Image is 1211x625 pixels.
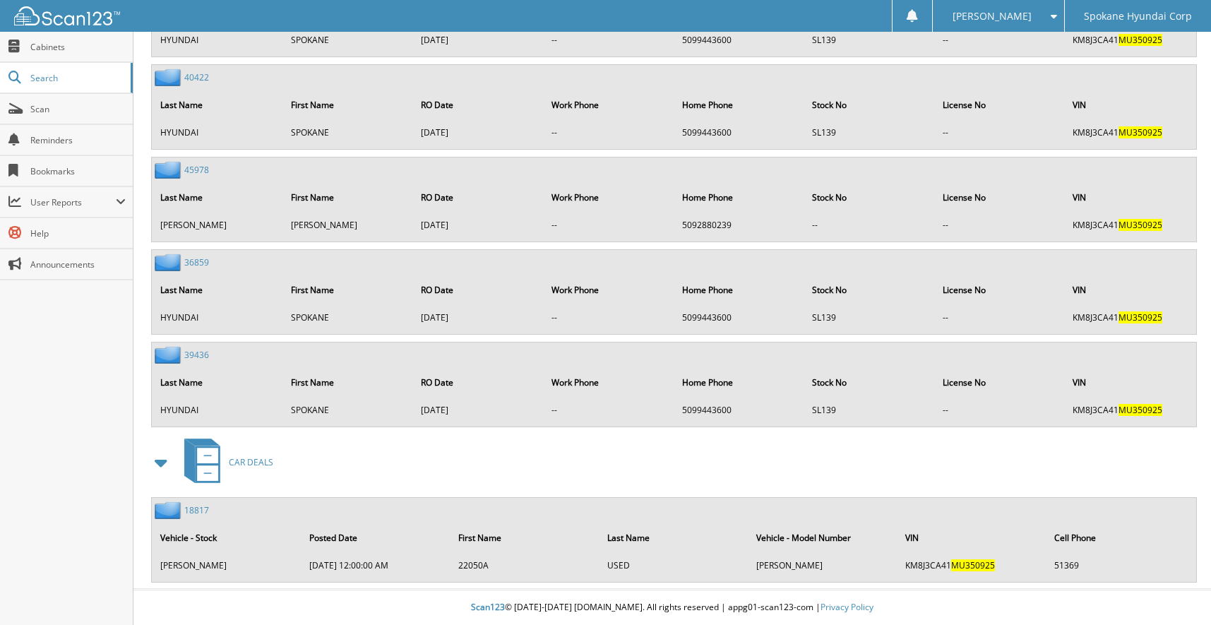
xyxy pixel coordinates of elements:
td: [PERSON_NAME] [153,554,301,577]
span: MU350925 [1118,34,1162,46]
span: Search [30,72,124,84]
td: -- [544,398,674,422]
th: Home Phone [675,275,804,304]
th: Posted Date [302,523,450,552]
td: -- [544,28,674,52]
th: Cell Phone [1047,523,1195,552]
td: KM8J3CA41 [1066,121,1195,144]
th: First Name [284,368,413,397]
span: MU350925 [951,559,995,571]
th: VIN [898,523,1046,552]
td: KM8J3CA41 [1066,306,1195,329]
td: 22050A [451,554,599,577]
td: HYUNDAI [153,398,282,422]
th: Home Phone [675,368,804,397]
th: RO Date [414,275,543,304]
th: Last Name [600,523,748,552]
th: License No [936,183,1065,212]
a: 40422 [184,71,209,83]
th: RO Date [414,368,543,397]
th: RO Date [414,90,543,119]
td: -- [936,306,1065,329]
th: Vehicle - Model Number [749,523,897,552]
span: Bookmarks [30,165,126,177]
th: Work Phone [544,90,674,119]
td: HYUNDAI [153,121,282,144]
th: VIN [1066,183,1195,212]
td: HYUNDAI [153,28,282,52]
span: Announcements [30,258,126,270]
img: folder2.png [155,346,184,364]
td: [DATE] [414,28,543,52]
td: SL139 [805,28,934,52]
th: Home Phone [675,90,804,119]
a: 36859 [184,256,209,268]
td: -- [936,28,1065,52]
td: -- [936,398,1065,422]
td: [DATE] [414,306,543,329]
img: folder2.png [155,69,184,86]
th: Vehicle - Stock [153,523,301,552]
td: [PERSON_NAME] [153,213,282,237]
th: Work Phone [544,183,674,212]
th: VIN [1066,275,1195,304]
td: -- [544,306,674,329]
iframe: Chat Widget [1140,557,1211,625]
th: Stock No [805,368,934,397]
span: CAR DEALS [229,456,273,468]
th: RO Date [414,183,543,212]
th: License No [936,275,1065,304]
th: Stock No [805,183,934,212]
span: Scan [30,103,126,115]
td: 5092880239 [675,213,804,237]
td: SPOKANE [284,121,413,144]
th: First Name [451,523,599,552]
td: USED [600,554,748,577]
img: folder2.png [155,501,184,519]
th: Work Phone [544,275,674,304]
th: First Name [284,90,413,119]
td: [PERSON_NAME] [749,554,897,577]
td: [DATE] 12:00:00 AM [302,554,450,577]
td: HYUNDAI [153,306,282,329]
span: Reminders [30,134,126,146]
th: Work Phone [544,368,674,397]
th: First Name [284,275,413,304]
td: -- [936,121,1065,144]
a: 45978 [184,164,209,176]
td: 5099443600 [675,306,804,329]
th: Home Phone [675,183,804,212]
span: User Reports [30,196,116,208]
th: License No [936,90,1065,119]
td: [DATE] [414,213,543,237]
td: -- [805,213,934,237]
a: 39436 [184,349,209,361]
span: Help [30,227,126,239]
td: 5099443600 [675,398,804,422]
span: MU350925 [1118,311,1162,323]
td: SPOKANE [284,306,413,329]
span: [PERSON_NAME] [953,12,1032,20]
span: MU350925 [1118,404,1162,416]
td: KM8J3CA41 [898,554,1046,577]
a: Privacy Policy [821,601,873,613]
td: SL139 [805,121,934,144]
td: KM8J3CA41 [1066,213,1195,237]
td: SL139 [805,398,934,422]
span: MU350925 [1118,126,1162,138]
td: SPOKANE [284,28,413,52]
td: [PERSON_NAME] [284,213,413,237]
td: KM8J3CA41 [1066,398,1195,422]
td: SL139 [805,306,934,329]
th: License No [936,368,1065,397]
span: Spokane Hyundai Corp [1084,12,1192,20]
td: 51369 [1047,554,1195,577]
td: -- [544,121,674,144]
th: VIN [1066,368,1195,397]
td: -- [544,213,674,237]
img: folder2.png [155,254,184,271]
td: [DATE] [414,398,543,422]
span: MU350925 [1118,219,1162,231]
td: 5099443600 [675,28,804,52]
